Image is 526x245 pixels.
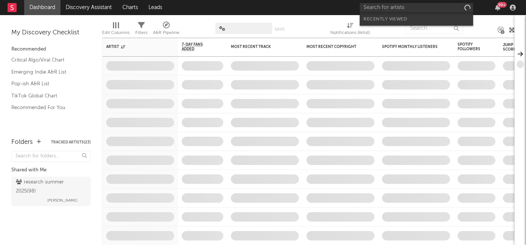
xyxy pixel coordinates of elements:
[47,196,77,205] span: [PERSON_NAME]
[330,19,370,41] div: Notifications (Artist)
[360,3,473,12] input: Search for artists
[182,42,212,51] span: 7-Day Fans Added
[135,19,147,41] div: Filters
[11,166,91,175] div: Shared with Me
[11,103,83,112] a: Recommended For You
[11,45,91,54] div: Recommended
[231,45,288,49] div: Most Recent Track
[458,42,484,51] div: Spotify Followers
[11,151,91,162] input: Search for folders...
[11,80,83,88] a: Pop-ish A&R List
[503,43,522,52] div: Jump Score
[275,27,285,31] button: Save
[16,178,84,196] div: research summer 2025 ( 98 )
[11,138,33,147] div: Folders
[406,23,463,34] input: Search...
[106,45,163,49] div: Artist
[306,45,363,49] div: Most Recent Copyright
[153,28,179,37] div: A&R Pipeline
[11,177,91,206] a: research summer 2025(98)[PERSON_NAME]
[153,19,179,41] div: A&R Pipeline
[51,140,91,144] button: Tracked Artists(23)
[497,2,507,8] div: 99 +
[11,56,83,64] a: Critical Algo/Viral Chart
[135,28,147,37] div: Filters
[102,19,130,41] div: Edit Columns
[495,5,500,11] button: 99+
[364,15,469,24] div: Recently Viewed
[382,45,439,49] div: Spotify Monthly Listeners
[11,92,83,100] a: TikTok Global Chart
[330,28,370,37] div: Notifications (Artist)
[11,68,83,76] a: Emerging Indie A&R List
[102,28,130,37] div: Edit Columns
[11,28,91,37] div: My Discovery Checklist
